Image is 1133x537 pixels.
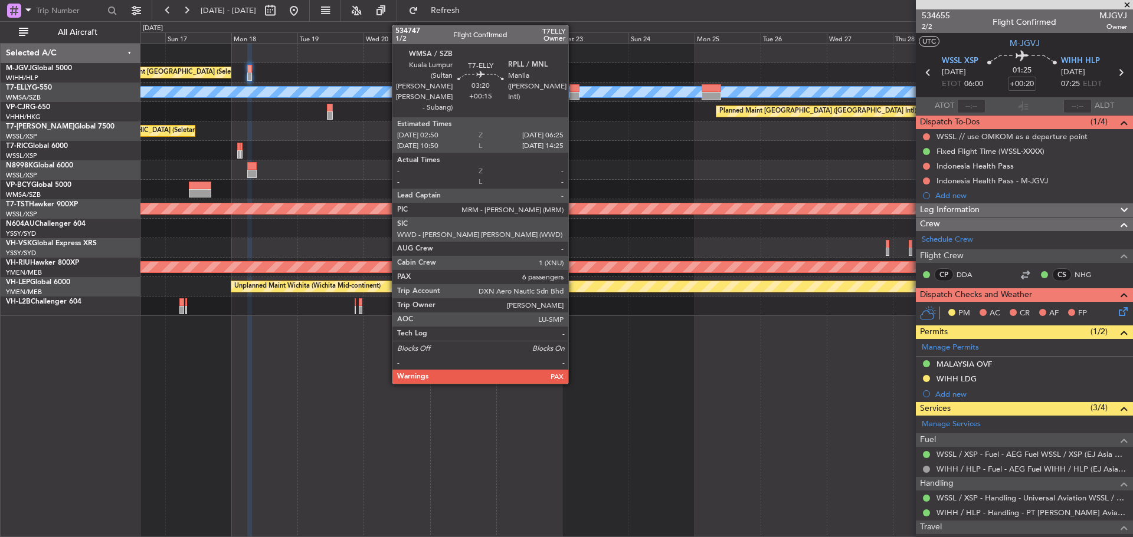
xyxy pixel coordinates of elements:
span: Handling [920,477,954,490]
span: ATOT [935,100,954,112]
span: 07:25 [1061,78,1080,90]
div: Unplanned Maint Wichita (Wichita Mid-continent) [234,278,381,295]
a: WSSL / XSP - Handling - Universal Aviation WSSL / XSP [936,493,1127,503]
span: T7-[PERSON_NAME] [6,123,74,130]
div: Planned Maint [GEOGRAPHIC_DATA] ([GEOGRAPHIC_DATA] Intl) [719,103,916,120]
div: Tue 19 [297,32,364,43]
span: VH-VSK [6,240,32,247]
a: Manage Services [922,419,981,430]
span: 01:25 [1013,65,1032,77]
span: (3/4) [1091,401,1108,414]
span: MJGVJ [1099,9,1127,22]
span: Fuel [920,433,936,447]
a: WSSL/XSP [6,132,37,141]
span: Crew [920,218,940,231]
span: VP-BCY [6,182,31,189]
div: Mon 18 [231,32,297,43]
span: N604AU [6,220,35,228]
span: WIHH HLP [1061,55,1100,67]
span: T7-TST [6,201,29,208]
a: VH-VSKGlobal Express XRS [6,240,97,247]
span: AF [1049,308,1059,319]
div: Sun 24 [628,32,695,43]
a: WSSL / XSP - Fuel - AEG Fuel WSSL / XSP (EJ Asia Only) [936,449,1127,459]
a: T7-[PERSON_NAME]Global 7500 [6,123,114,130]
span: Leg Information [920,203,980,217]
div: WIHH LDG [936,374,977,384]
span: [DATE] [1061,67,1085,78]
span: PM [958,308,970,319]
a: YMEN/MEB [6,268,42,277]
div: Wed 20 [364,32,430,43]
a: VP-CJRG-650 [6,104,50,111]
a: T7-RICGlobal 6000 [6,143,68,150]
div: CP [934,268,954,281]
a: WSSL/XSP [6,210,37,219]
a: WSSL/XSP [6,171,37,180]
a: WIHH / HLP - Fuel - AEG Fuel WIHH / HLP (EJ Asia Only) [936,464,1127,474]
div: Planned Maint [GEOGRAPHIC_DATA] (Seletar) [102,64,241,81]
div: Tue 26 [761,32,827,43]
span: [DATE] - [DATE] [201,5,256,16]
span: Refresh [421,6,470,15]
button: All Aircraft [13,23,128,42]
span: ETOT [942,78,961,90]
span: CR [1020,308,1030,319]
a: Schedule Crew [922,234,973,246]
div: [DATE] [143,24,163,34]
span: WSSL XSP [942,55,978,67]
span: ELDT [1083,78,1102,90]
span: VH-LEP [6,279,30,286]
a: YSSY/SYD [6,229,36,238]
a: VH-LEPGlobal 6000 [6,279,70,286]
div: Mon 25 [695,32,761,43]
a: M-JGVJGlobal 5000 [6,65,72,72]
span: Services [920,402,951,416]
div: CS [1052,268,1072,281]
a: VH-RIUHawker 800XP [6,259,79,266]
span: Flight Crew [920,249,964,263]
span: VH-L2B [6,298,31,305]
div: Add new [935,389,1127,399]
span: All Aircraft [31,28,125,37]
span: T7-RIC [6,143,28,150]
a: WMSA/SZB [6,190,41,199]
span: M-JGVJ [1010,37,1040,50]
div: Thu 28 [893,32,959,43]
span: VP-CJR [6,104,30,111]
div: Wed 27 [827,32,893,43]
div: Sat 23 [562,32,628,43]
input: --:-- [957,99,985,113]
input: Trip Number [36,2,104,19]
span: Dispatch To-Dos [920,116,980,129]
span: 2/2 [922,22,950,32]
div: MALAYSIA OVF [936,359,992,369]
a: YMEN/MEB [6,288,42,296]
div: WSSL // use OMKOM as a departure point [936,131,1088,141]
span: AC [990,308,1000,319]
a: T7-TSTHawker 900XP [6,201,78,208]
a: WMSA/SZB [6,93,41,102]
a: WIHH/HLP [6,74,38,83]
div: Sun 17 [165,32,231,43]
a: T7-ELLYG-550 [6,84,52,91]
span: 06:00 [964,78,983,90]
a: VHHH/HKG [6,113,41,121]
span: Dispatch Checks and Weather [920,288,1032,302]
div: Indonesia Health Pass [936,161,1014,171]
span: Travel [920,520,942,534]
span: 534655 [922,9,950,22]
span: Owner [1099,22,1127,32]
a: WSSL/XSP [6,151,37,160]
span: N8998K [6,162,33,169]
span: VH-RIU [6,259,30,266]
div: Flight Confirmed [993,16,1056,28]
span: (1/4) [1091,116,1108,128]
a: Manage Permits [922,342,979,354]
span: T7-ELLY [6,84,32,91]
div: Thu 21 [430,32,496,43]
div: Fixed Flight Time (WSSL-XXXX) [936,146,1044,156]
span: (1/2) [1091,325,1108,338]
div: Fri 22 [496,32,562,43]
span: M-JGVJ [6,65,32,72]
